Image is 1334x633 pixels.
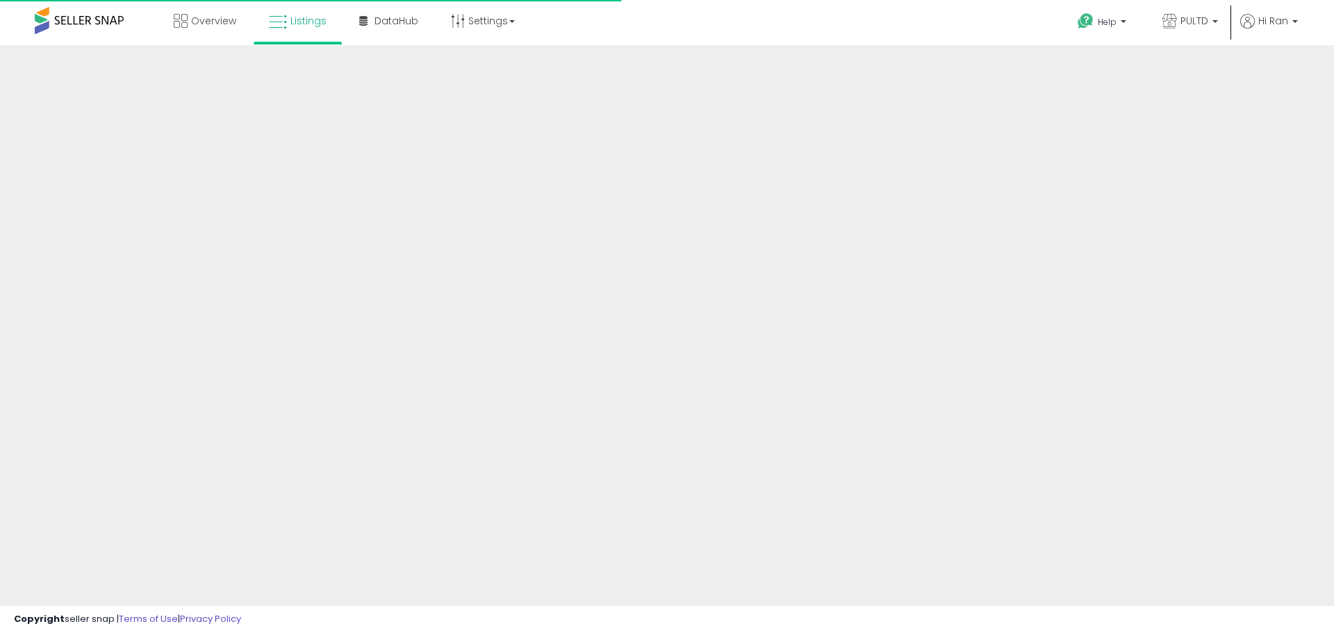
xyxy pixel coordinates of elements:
i: Get Help [1077,13,1094,30]
span: Hi Ran [1258,14,1288,28]
div: seller snap | | [14,613,241,626]
a: Terms of Use [119,612,178,625]
span: DataHub [374,14,418,28]
a: Privacy Policy [180,612,241,625]
a: Hi Ran [1240,14,1298,45]
strong: Copyright [14,612,65,625]
span: Listings [290,14,327,28]
span: Overview [191,14,236,28]
a: Help [1067,2,1140,45]
span: Help [1098,16,1117,28]
span: PULTD [1180,14,1208,28]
